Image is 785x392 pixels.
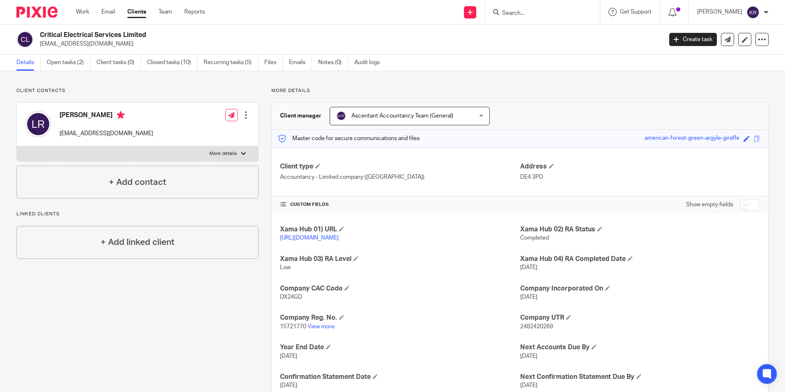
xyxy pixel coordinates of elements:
h2: Critical Electrical Services Limited [40,31,533,39]
h4: Next Accounts Due By [520,343,760,352]
p: Linked clients [16,211,259,217]
a: Audit logs [354,55,386,71]
div: american-forest-green-argyle-giraffe [645,134,739,143]
p: Master code for secure communications and files [278,134,420,143]
img: svg%3E [336,111,346,121]
h4: Company Incorporated On [520,284,760,293]
h4: Xama Hub 01) URL [280,225,520,234]
input: Search [501,10,575,17]
span: [DATE] [520,265,537,270]
span: 15721770 [280,324,306,330]
p: More details [271,88,769,94]
img: svg%3E [746,6,760,19]
i: Primary [117,111,125,119]
a: Recurring tasks (5) [204,55,258,71]
a: Email [101,8,115,16]
h4: Next Confirmation Statement Due By [520,373,760,381]
p: More details [209,150,237,157]
h4: CUSTOM FIELDS [280,201,520,208]
a: Closed tasks (10) [147,55,197,71]
span: Get Support [620,9,652,15]
span: Completed [520,235,549,241]
span: [DATE] [280,383,297,388]
a: Details [16,55,41,71]
h4: Xama Hub 02) RA Status [520,225,760,234]
h3: Client manager [280,112,321,120]
span: [DATE] [280,353,297,359]
label: Show empty fields [686,201,733,209]
a: Create task [669,33,717,46]
span: [DATE] [520,294,537,300]
h4: Company Reg. No. [280,314,520,322]
a: Clients [127,8,146,16]
h4: Confirmation Statement Date [280,373,520,381]
a: Emails [289,55,312,71]
span: 2482420269 [520,324,553,330]
p: [PERSON_NAME] [697,8,742,16]
span: Ascentant Accountancy Team (General) [351,113,453,119]
h4: Xama Hub 03) RA Level [280,255,520,263]
span: Low [280,265,291,270]
h4: + Add contact [109,176,166,189]
h4: [PERSON_NAME] [60,111,153,121]
p: Accountancy - Limited company ([GEOGRAPHIC_DATA]) [280,173,520,181]
a: Team [158,8,172,16]
a: Reports [184,8,205,16]
a: [URL][DOMAIN_NAME] [280,235,339,241]
h4: Client type [280,162,520,171]
a: Notes (0) [318,55,348,71]
p: [EMAIL_ADDRESS][DOMAIN_NAME] [40,40,657,48]
span: DX24GD [280,294,302,300]
img: svg%3E [25,111,51,137]
p: Client contacts [16,88,259,94]
h4: Address [520,162,760,171]
img: Pixie [16,7,57,18]
p: DE4 3PD [520,173,760,181]
span: [DATE] [520,383,537,388]
h4: Xama Hub 04) RA Completed Date [520,255,760,263]
a: Files [264,55,283,71]
a: Client tasks (0) [96,55,141,71]
a: Work [76,8,89,16]
a: View more [308,324,335,330]
a: Open tasks (2) [47,55,90,71]
p: [EMAIL_ADDRESS][DOMAIN_NAME] [60,129,153,138]
h4: + Add linked client [101,236,174,249]
h4: Year End Date [280,343,520,352]
h4: Company CAC Code [280,284,520,293]
img: svg%3E [16,31,34,48]
h4: Company UTR [520,314,760,322]
span: [DATE] [520,353,537,359]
